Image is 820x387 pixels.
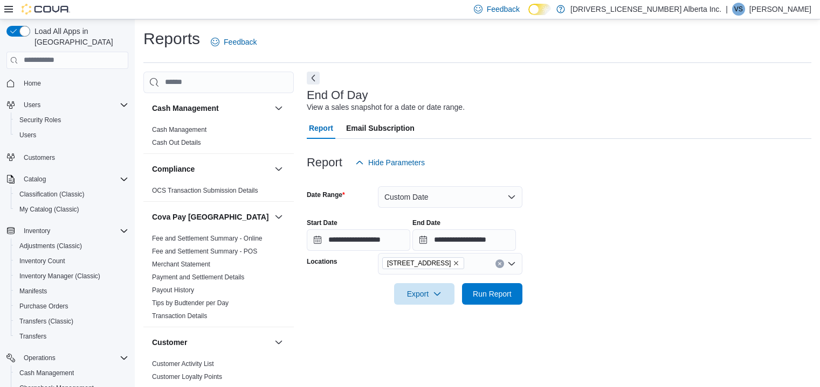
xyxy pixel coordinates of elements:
[307,257,337,266] label: Locations
[368,157,425,168] span: Hide Parameters
[152,299,229,307] span: Tips by Budtender per Day
[19,351,128,364] span: Operations
[152,360,214,368] span: Customer Activity List
[19,224,54,237] button: Inventory
[346,117,415,139] span: Email Subscription
[394,283,454,305] button: Export
[11,329,133,344] button: Transfers
[2,172,133,187] button: Catalog
[152,248,257,255] a: Fee and Settlement Summary - POS
[2,350,133,365] button: Operations
[15,203,128,216] span: My Catalog (Classic)
[726,3,728,16] p: |
[2,75,133,91] button: Home
[307,229,410,251] input: Press the down key to open a popover containing a calendar.
[19,98,128,111] span: Users
[19,332,46,341] span: Transfers
[143,28,200,50] h1: Reports
[19,242,82,250] span: Adjustments (Classic)
[19,173,128,186] span: Catalog
[24,79,41,88] span: Home
[143,232,294,327] div: Cova Pay [GEOGRAPHIC_DATA]
[15,240,86,252] a: Adjustments (Classic)
[15,114,128,126] span: Security Roles
[15,203,84,216] a: My Catalog (Classic)
[11,269,133,284] button: Inventory Manager (Classic)
[152,139,201,146] a: Cash Out Details
[19,116,61,124] span: Security Roles
[382,257,465,269] span: 13124 82 Street NW
[19,173,50,186] button: Catalog
[152,312,207,320] span: Transaction Details
[152,247,257,256] span: Fee and Settlement Summary - POS
[272,102,285,115] button: Cash Management
[19,190,85,199] span: Classification (Classic)
[15,188,128,201] span: Classification (Classic)
[152,312,207,320] a: Transaction Details
[15,315,78,328] a: Transfers (Classic)
[412,229,516,251] input: Press the down key to open a popover containing a calendar.
[15,300,128,313] span: Purchase Orders
[152,103,270,114] button: Cash Management
[15,129,40,142] a: Users
[24,227,50,235] span: Inventory
[152,235,263,242] a: Fee and Settlement Summary - Online
[307,219,337,227] label: Start Date
[15,300,73,313] a: Purchase Orders
[19,369,74,377] span: Cash Management
[152,286,194,294] a: Payout History
[11,314,133,329] button: Transfers (Classic)
[224,37,257,47] span: Feedback
[15,330,128,343] span: Transfers
[152,126,206,133] a: Cash Management
[307,72,320,85] button: Next
[11,254,133,269] button: Inventory Count
[24,101,40,109] span: Users
[152,260,210,269] span: Merchant Statement
[143,123,294,153] div: Cash Management
[152,337,187,348] h3: Customer
[15,330,51,343] a: Transfers
[749,3,811,16] p: [PERSON_NAME]
[11,187,133,202] button: Classification (Classic)
[19,224,128,237] span: Inventory
[309,117,333,139] span: Report
[19,77,45,90] a: Home
[462,283,522,305] button: Run Report
[15,367,128,379] span: Cash Management
[19,98,45,111] button: Users
[152,261,210,268] a: Merchant Statement
[11,128,133,143] button: Users
[11,112,133,128] button: Security Roles
[152,273,244,281] a: Payment and Settlement Details
[19,272,100,280] span: Inventory Manager (Classic)
[378,186,522,208] button: Custom Date
[152,164,270,174] button: Compliance
[152,299,229,307] a: Tips by Budtender per Day
[734,3,743,16] span: VS
[351,152,429,173] button: Hide Parameters
[19,257,65,265] span: Inventory Count
[152,372,222,381] span: Customer Loyalty Points
[272,210,285,223] button: Cova Pay [GEOGRAPHIC_DATA]
[307,89,368,102] h3: End Of Day
[24,354,56,362] span: Operations
[11,284,133,299] button: Manifests
[2,223,133,238] button: Inventory
[152,103,219,114] h3: Cash Management
[22,4,70,15] img: Cova
[307,156,342,169] h3: Report
[507,259,516,268] button: Open list of options
[15,285,51,298] a: Manifests
[473,289,512,299] span: Run Report
[387,258,451,269] span: [STREET_ADDRESS]
[152,360,214,368] a: Customer Activity List
[152,187,258,194] a: OCS Transaction Submission Details
[495,259,504,268] button: Clear input
[307,102,465,113] div: View a sales snapshot for a date or date range.
[152,212,269,222] h3: Cova Pay [GEOGRAPHIC_DATA]
[15,270,128,283] span: Inventory Manager (Classic)
[272,163,285,175] button: Compliance
[11,238,133,254] button: Adjustments (Classic)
